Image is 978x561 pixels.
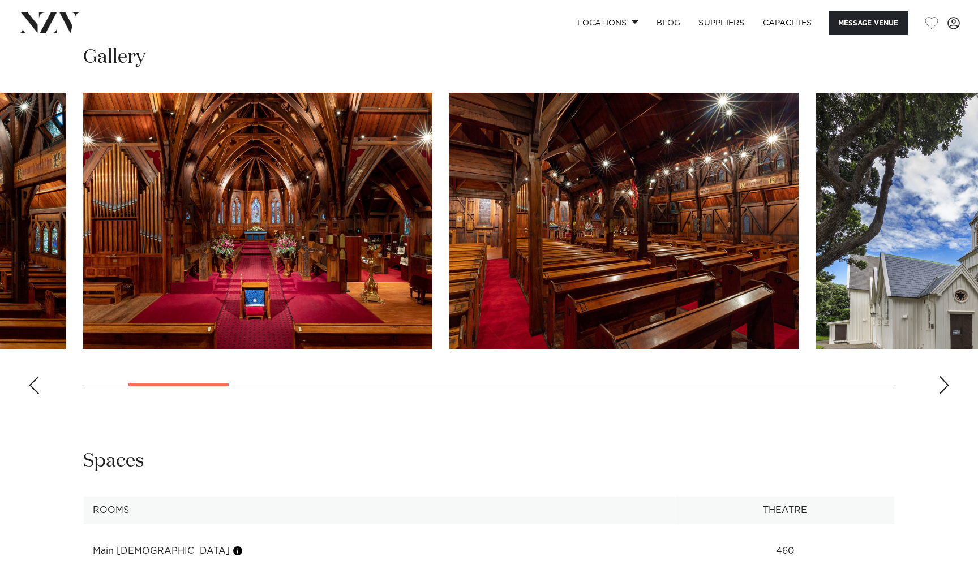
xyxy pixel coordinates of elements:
[449,93,799,349] swiper-slide: 3 / 18
[83,45,145,70] h2: Gallery
[689,11,753,35] a: SUPPLIERS
[83,448,144,474] h2: Spaces
[83,93,432,349] swiper-slide: 2 / 18
[568,11,647,35] a: Locations
[18,12,80,33] img: nzv-logo.png
[675,497,895,524] th: Theatre
[84,497,675,524] th: Rooms
[647,11,689,35] a: BLOG
[754,11,821,35] a: Capacities
[829,11,908,35] button: Message Venue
